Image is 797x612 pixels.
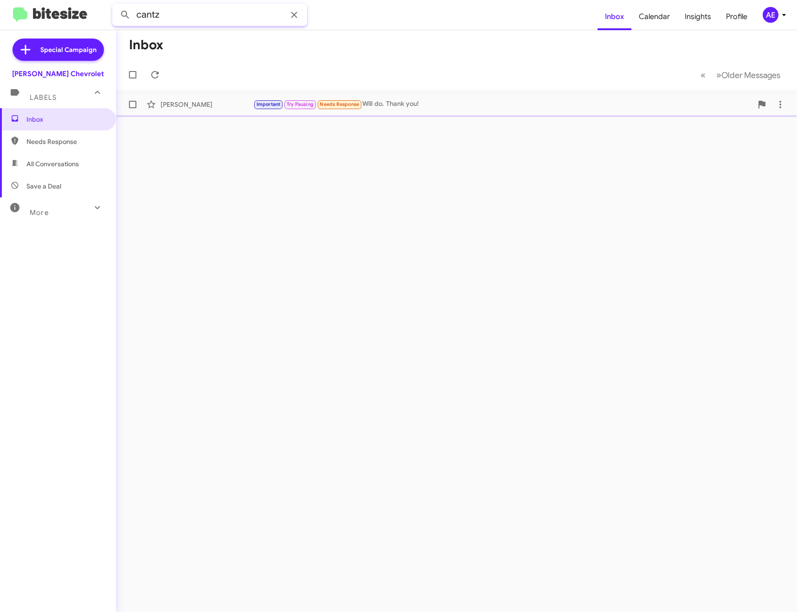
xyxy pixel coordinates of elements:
span: » [716,69,721,81]
span: « [701,69,706,81]
span: Inbox [26,115,105,124]
button: AE [755,7,787,23]
a: Special Campaign [13,39,104,61]
span: Important [257,101,281,107]
span: Needs Response [320,101,359,107]
span: Special Campaign [40,45,96,54]
div: [PERSON_NAME] [161,100,253,109]
span: Needs Response [26,137,105,146]
button: Previous [695,65,711,85]
a: Calendar [631,3,677,30]
button: Next [711,65,786,85]
span: Older Messages [721,70,780,80]
span: Save a Deal [26,182,61,191]
a: Insights [677,3,719,30]
span: Try Pausing [287,101,314,107]
input: Search [112,4,307,26]
h1: Inbox [129,38,163,52]
nav: Page navigation example [695,65,786,85]
div: [PERSON_NAME] Chevrolet [12,69,104,78]
span: Labels [30,93,57,102]
a: Inbox [598,3,631,30]
div: Will do. Thank you! [253,99,752,110]
a: Profile [719,3,755,30]
div: AE [763,7,778,23]
span: More [30,208,49,217]
span: All Conversations [26,159,79,169]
